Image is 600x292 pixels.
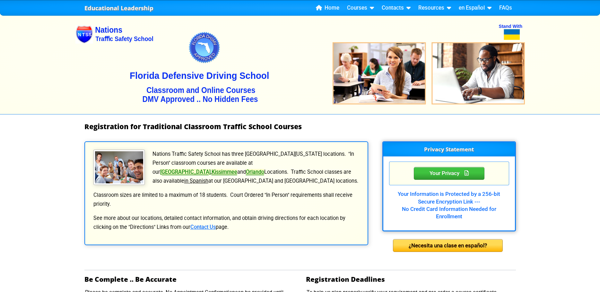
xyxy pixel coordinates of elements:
u: in Spanish [184,178,208,184]
p: Nations Traffic Safety School has three [GEOGRAPHIC_DATA][US_STATE] locations. "In Person" classr... [93,150,360,186]
a: Resources [416,3,454,13]
p: See more about our locations, detailed contact information, and obtain driving directions for eac... [93,214,360,232]
img: Traffic School Students [93,150,145,185]
a: FAQs [497,3,515,13]
a: Orlando [246,169,264,175]
h3: Privacy Statement [383,142,515,156]
a: Kissimmee [212,169,237,175]
a: Courses [344,3,377,13]
p: Classroom sizes are limited to a maximum of 18 students. Court Ordered "In Person" requirements s... [93,191,360,209]
div: ¿Necesita una clase en español? [393,239,503,252]
a: [GEOGRAPHIC_DATA] [160,169,211,175]
img: Nations Traffic School - Your DMV Approved Florida Traffic School [75,12,525,114]
div: Privacy Statement [414,167,484,180]
a: ¿Necesita una clase en español? [393,242,503,248]
h1: Registration for Traditional Classroom Traffic School Courses [84,123,516,130]
h2: Be Complete .. Be Accurate [84,275,294,283]
a: Contacts [379,3,413,13]
h2: Registration Deadlines [306,275,516,283]
a: Educational Leadership [84,3,153,13]
a: Contact Us [190,224,216,230]
div: Your Information is Protected by a 256-bit Secure Encryption Link --- No Credit Card Information ... [389,185,509,220]
a: en Español [456,3,494,13]
a: Home [313,3,342,13]
a: Your Privacy [414,169,484,177]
